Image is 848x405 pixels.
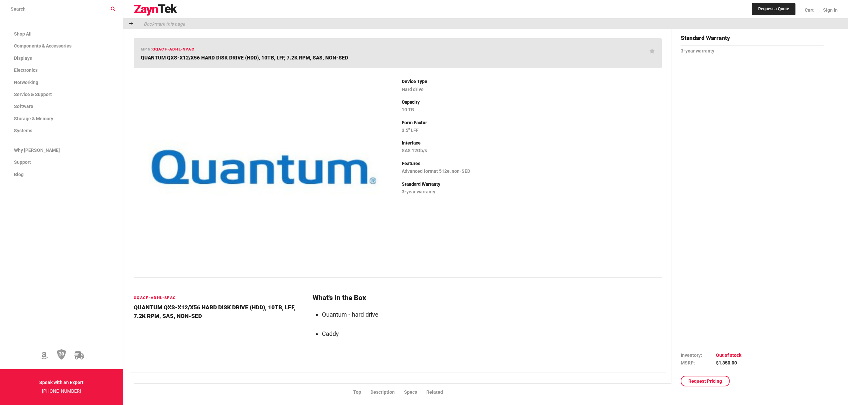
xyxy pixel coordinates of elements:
[752,3,795,16] a: Request a Quote
[402,147,662,155] p: SAS 12Gb/s
[14,67,38,73] span: Electronics
[681,352,716,359] td: Inventory
[402,167,662,176] p: Advanced format 512e, non-SED
[14,92,52,97] span: Service & Support
[134,303,304,321] h4: QUANTUM QXS-X12/X56 HARD DISK DRIVE (HDD), 10TB, LFF, 7.2K RPM, SAS, NON-SED
[14,55,32,61] span: Displays
[800,2,818,18] a: Cart
[14,31,32,37] span: Shop All
[402,180,662,189] p: Standard Warranty
[14,172,24,177] span: Blog
[42,388,81,394] a: [PHONE_NUMBER]
[14,116,53,121] span: Storage & Memory
[14,104,33,109] span: Software
[402,188,662,196] p: 3-year warranty
[139,19,185,29] p: Bookmark this page
[404,388,426,396] li: Specs
[141,55,348,61] span: QUANTUM QXS-X12/X56 HARD DISK DRIVE (HDD), 10TB, LFF, 7.2K RPM, SAS, NON-SED
[681,47,823,55] p: 3-year warranty
[370,388,404,396] li: Description
[322,308,662,321] li: Quantum - hard drive
[353,388,370,396] li: Top
[681,376,730,386] a: Request Pricing
[134,4,178,16] img: logo
[805,7,814,13] span: Cart
[152,47,195,51] span: GQACF-ADHL-SPAC
[402,159,662,168] p: Features
[322,327,662,341] li: Caddy
[716,359,742,366] td: $1,350.00
[402,139,662,148] p: Interface
[14,148,60,153] span: Why [PERSON_NAME]
[402,126,662,135] p: 3.5" LFF
[818,2,838,18] a: Sign In
[716,353,742,358] span: Out of stock
[14,159,31,165] span: Support
[681,34,823,46] h4: Standard Warranty
[139,73,388,261] img: GQACF-ADHL-SPAC -- QUANTUM QXS-X12/X56 HARD DISK DRIVE (HDD), 10TB, LFF, 7.2K RPM, SAS, NON-SED
[14,128,32,133] span: Systems
[14,43,71,49] span: Components & Accessories
[134,295,304,301] h6: GQACF-ADHL-SPAC
[426,388,452,396] li: Related
[141,46,195,52] h6: mpn:
[14,80,38,85] span: Networking
[402,119,662,127] p: Form Factor
[313,294,662,302] h2: What's in the Box
[402,98,662,107] p: Capacity
[402,106,662,114] p: 10 TB
[39,380,83,385] strong: Speak with an Expert
[402,77,662,86] p: Device Type
[681,359,716,366] td: MSRP
[402,85,662,94] p: Hard drive
[57,349,66,360] img: 30 Day Return Policy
